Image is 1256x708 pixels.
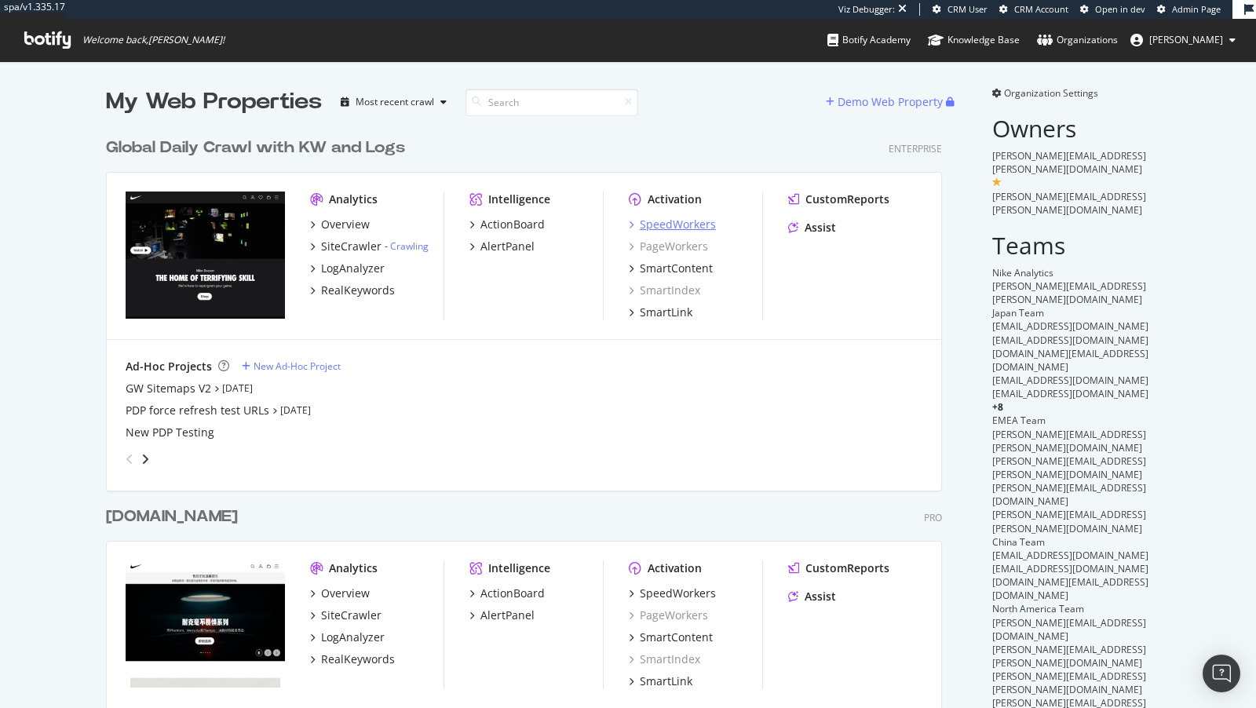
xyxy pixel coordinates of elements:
div: EMEA Team [992,414,1150,427]
span: Organization Settings [1004,86,1098,100]
span: Admin Page [1172,3,1221,15]
a: New Ad-Hoc Project [242,359,341,373]
div: angle-left [119,447,140,472]
span: [EMAIL_ADDRESS][DOMAIN_NAME] [992,334,1148,347]
div: New Ad-Hoc Project [254,359,341,373]
span: [EMAIL_ADDRESS][DOMAIN_NAME] [992,562,1148,575]
a: SmartContent [629,630,713,645]
div: SiteCrawler [321,608,382,623]
div: LogAnalyzer [321,261,385,276]
a: SmartIndex [629,651,700,667]
div: ActionBoard [480,586,545,601]
div: SpeedWorkers [640,217,716,232]
div: Intelligence [488,560,550,576]
a: LogAnalyzer [310,261,385,276]
a: SpeedWorkers [629,217,716,232]
a: AlertPanel [469,239,535,254]
div: AlertPanel [480,239,535,254]
span: CRM User [947,3,988,15]
a: AlertPanel [469,608,535,623]
h2: Teams [992,232,1150,258]
a: PageWorkers [629,239,708,254]
a: LogAnalyzer [310,630,385,645]
div: Botify Academy [827,32,911,48]
button: Demo Web Property [826,89,946,115]
div: North America Team [992,602,1150,615]
a: Overview [310,586,370,601]
a: Organizations [1037,19,1118,61]
span: [DOMAIN_NAME][EMAIL_ADDRESS][DOMAIN_NAME] [992,347,1148,374]
span: [EMAIL_ADDRESS][DOMAIN_NAME] [992,549,1148,562]
div: [DOMAIN_NAME] [106,505,238,528]
span: connor [1149,33,1223,46]
a: Global Daily Crawl with KW and Logs [106,137,411,159]
a: Overview [310,217,370,232]
div: ActionBoard [480,217,545,232]
div: Most recent crawl [356,97,434,107]
span: [PERSON_NAME][EMAIL_ADDRESS][PERSON_NAME][DOMAIN_NAME] [992,149,1146,176]
span: Open in dev [1095,3,1145,15]
a: CustomReports [788,560,889,576]
div: SmartLink [640,673,692,689]
a: PageWorkers [629,608,708,623]
div: AlertPanel [480,608,535,623]
span: Welcome back, [PERSON_NAME] ! [82,34,225,46]
h2: Owners [992,115,1150,141]
div: New PDP Testing [126,425,214,440]
div: Assist [805,220,836,235]
span: CRM Account [1014,3,1068,15]
div: Pro [924,511,942,524]
a: [DATE] [280,403,311,417]
div: Nike Analytics [992,266,1150,279]
a: [DOMAIN_NAME] [106,505,244,528]
div: SmartContent [640,630,713,645]
a: SmartIndex [629,283,700,298]
img: nike.com [126,192,285,319]
div: Global Daily Crawl with KW and Logs [106,137,405,159]
div: Viz Debugger: [838,3,895,16]
span: + 8 [992,400,1003,414]
a: [DATE] [222,381,253,395]
a: Assist [788,589,836,604]
a: SmartLink [629,305,692,320]
span: [DOMAIN_NAME][EMAIL_ADDRESS][DOMAIN_NAME] [992,575,1148,602]
div: SmartContent [640,261,713,276]
div: Open Intercom Messenger [1203,655,1240,692]
div: Organizations [1037,32,1118,48]
a: CRM User [933,3,988,16]
div: SmartLink [640,305,692,320]
div: CustomReports [805,560,889,576]
div: Ad-Hoc Projects [126,359,212,374]
button: Most recent crawl [334,89,453,115]
span: [PERSON_NAME][EMAIL_ADDRESS][PERSON_NAME][DOMAIN_NAME] [992,190,1146,217]
a: Open in dev [1080,3,1145,16]
div: SpeedWorkers [640,586,716,601]
a: SpeedWorkers [629,586,716,601]
a: Admin Page [1157,3,1221,16]
div: RealKeywords [321,651,395,667]
span: [PERSON_NAME][EMAIL_ADDRESS][PERSON_NAME][DOMAIN_NAME] [992,508,1146,535]
a: GW Sitemaps V2 [126,381,211,396]
button: [PERSON_NAME] [1118,27,1248,53]
img: nike.com.cn [126,560,285,688]
div: Overview [321,586,370,601]
div: My Web Properties [106,86,322,118]
div: RealKeywords [321,283,395,298]
div: Enterprise [889,142,942,155]
div: - [385,239,429,253]
a: Assist [788,220,836,235]
div: Demo Web Property [838,94,943,110]
a: Knowledge Base [928,19,1020,61]
span: [PERSON_NAME][EMAIL_ADDRESS][PERSON_NAME][DOMAIN_NAME] [992,279,1146,306]
div: Analytics [329,192,378,207]
a: PDP force refresh test URLs [126,403,269,418]
a: SiteCrawler [310,608,382,623]
a: SmartContent [629,261,713,276]
div: Assist [805,589,836,604]
div: angle-right [140,451,151,467]
span: [EMAIL_ADDRESS][DOMAIN_NAME] [992,319,1148,333]
div: Analytics [329,560,378,576]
